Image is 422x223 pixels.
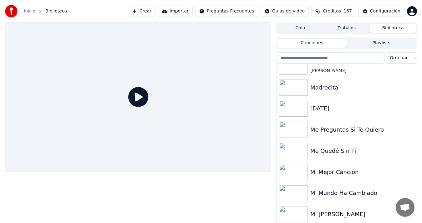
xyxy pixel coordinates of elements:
span: Biblioteca [45,8,67,14]
div: Configuración [370,8,400,14]
img: youka [5,5,18,17]
div: Mi Mejor Canción [310,168,414,177]
div: Mi [PERSON_NAME] [310,210,414,219]
span: 167 [343,8,352,14]
div: Madrecita [310,83,414,92]
button: Créditos167 [311,6,356,17]
button: Importar [158,6,193,17]
button: Trabajos [323,24,370,33]
button: Canciones [277,39,347,48]
nav: breadcrumb [24,8,67,14]
button: Biblioteca [370,24,416,33]
span: Créditos [323,8,341,14]
button: Crear [128,6,155,17]
div: Me Quedé Sin Ti [310,147,414,155]
span: Ordenar [390,55,408,61]
button: Cola [277,24,323,33]
div: Mi Mundo Ha Cambiado [310,189,414,197]
a: Inicio [24,8,35,14]
button: Guías de video [261,6,309,17]
button: Configuración [358,6,404,17]
button: Playlists [347,39,416,48]
div: [DATE] [310,104,414,113]
button: Preguntas Frecuentes [195,6,258,17]
a: Chat abierto [396,198,414,217]
div: [PERSON_NAME] [310,68,414,74]
div: Me Preguntas Si Te Quiero [310,125,414,134]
